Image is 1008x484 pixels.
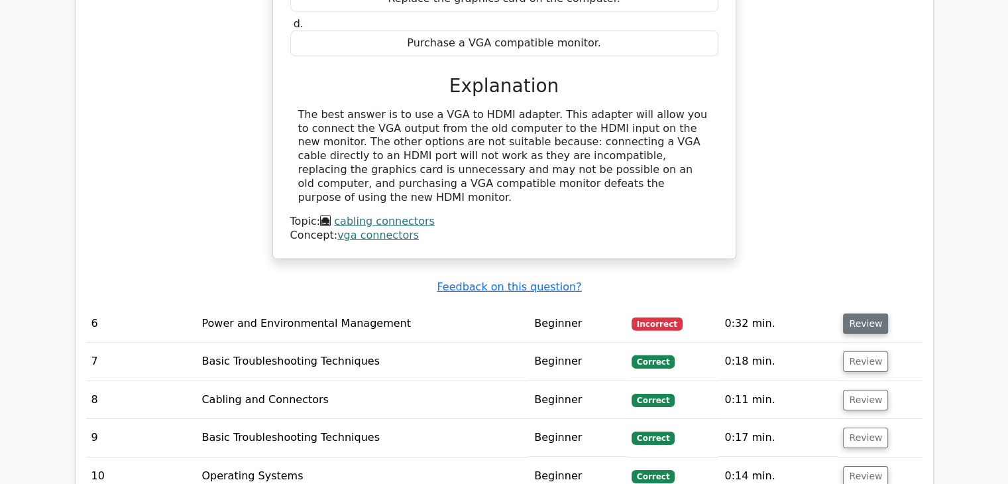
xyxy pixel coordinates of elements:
a: vga connectors [337,229,419,241]
td: Basic Troubleshooting Techniques [196,343,529,381]
span: Incorrect [632,318,683,331]
td: 0:17 min. [719,419,838,457]
span: Correct [632,355,675,369]
td: 6 [86,305,197,343]
a: Feedback on this question? [437,280,581,293]
button: Review [843,390,888,410]
a: cabling connectors [334,215,435,227]
div: Concept: [290,229,718,243]
button: Review [843,351,888,372]
td: 0:18 min. [719,343,838,381]
td: 0:32 min. [719,305,838,343]
span: Correct [632,470,675,483]
h3: Explanation [298,75,710,97]
td: Beginner [529,305,626,343]
td: 8 [86,381,197,419]
td: Beginner [529,381,626,419]
span: Correct [632,432,675,445]
td: 9 [86,419,197,457]
td: Cabling and Connectors [196,381,529,419]
td: Power and Environmental Management [196,305,529,343]
span: Correct [632,394,675,407]
div: Topic: [290,215,718,229]
td: Basic Troubleshooting Techniques [196,419,529,457]
button: Review [843,428,888,448]
div: The best answer is to use a VGA to HDMI adapter. This adapter will allow you to connect the VGA o... [298,108,710,205]
td: 7 [86,343,197,381]
button: Review [843,314,888,334]
div: Purchase a VGA compatible monitor. [290,30,718,56]
td: Beginner [529,419,626,457]
td: 0:11 min. [719,381,838,419]
td: Beginner [529,343,626,381]
span: d. [294,17,304,30]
